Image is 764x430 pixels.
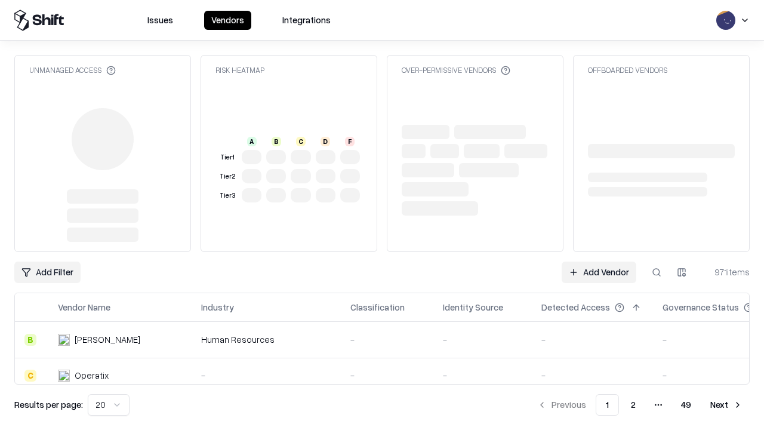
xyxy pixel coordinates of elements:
[58,334,70,346] img: Deel
[201,301,234,314] div: Industry
[541,369,643,382] div: -
[14,398,83,411] p: Results per page:
[75,369,109,382] div: Operatix
[296,137,306,146] div: C
[350,301,405,314] div: Classification
[671,394,701,416] button: 49
[443,369,522,382] div: -
[350,369,424,382] div: -
[218,152,237,162] div: Tier 1
[321,137,330,146] div: D
[24,334,36,346] div: B
[350,333,424,346] div: -
[402,65,510,75] div: Over-Permissive Vendors
[201,333,331,346] div: Human Resources
[29,65,116,75] div: Unmanaged Access
[596,394,619,416] button: 1
[218,191,237,201] div: Tier 3
[530,394,750,416] nav: pagination
[14,262,81,283] button: Add Filter
[140,11,180,30] button: Issues
[562,262,636,283] a: Add Vendor
[75,333,140,346] div: [PERSON_NAME]
[702,266,750,278] div: 971 items
[345,137,355,146] div: F
[588,65,667,75] div: Offboarded Vendors
[443,333,522,346] div: -
[58,370,70,382] img: Operatix
[58,301,110,314] div: Vendor Name
[201,369,331,382] div: -
[703,394,750,416] button: Next
[247,137,257,146] div: A
[215,65,264,75] div: Risk Heatmap
[443,301,503,314] div: Identity Source
[272,137,281,146] div: B
[204,11,251,30] button: Vendors
[541,333,643,346] div: -
[24,370,36,382] div: C
[541,301,610,314] div: Detected Access
[621,394,645,416] button: 2
[275,11,338,30] button: Integrations
[218,171,237,182] div: Tier 2
[663,301,739,314] div: Governance Status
